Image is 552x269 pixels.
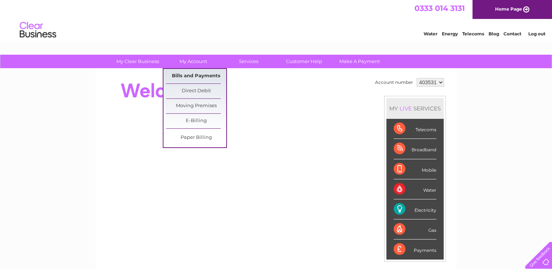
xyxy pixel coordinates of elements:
div: MY SERVICES [386,98,444,119]
a: 0333 014 3131 [414,4,465,13]
a: Services [219,55,279,68]
a: Log out [528,31,545,36]
div: Clear Business is a trading name of Verastar Limited (registered in [GEOGRAPHIC_DATA] No. 3667643... [104,4,449,35]
a: Energy [442,31,458,36]
a: Make A Payment [329,55,390,68]
div: Telecoms [394,119,436,139]
a: Moving Premises [166,99,226,113]
a: E-Billing [166,114,226,128]
div: Mobile [394,159,436,179]
a: Contact [503,31,521,36]
a: My Clear Business [108,55,168,68]
a: Blog [489,31,499,36]
a: Direct Debit [166,84,226,98]
div: Electricity [394,199,436,219]
div: Broadband [394,139,436,159]
div: Gas [394,219,436,239]
div: Payments [394,239,436,259]
a: Water [424,31,437,36]
a: Paper Billing [166,130,226,145]
a: My Account [163,55,223,68]
a: Telecoms [462,31,484,36]
a: Bills and Payments [166,69,226,83]
a: Customer Help [274,55,334,68]
img: logo.png [19,19,57,41]
div: Water [394,179,436,199]
td: Account number [373,76,415,89]
div: LIVE [398,105,413,112]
